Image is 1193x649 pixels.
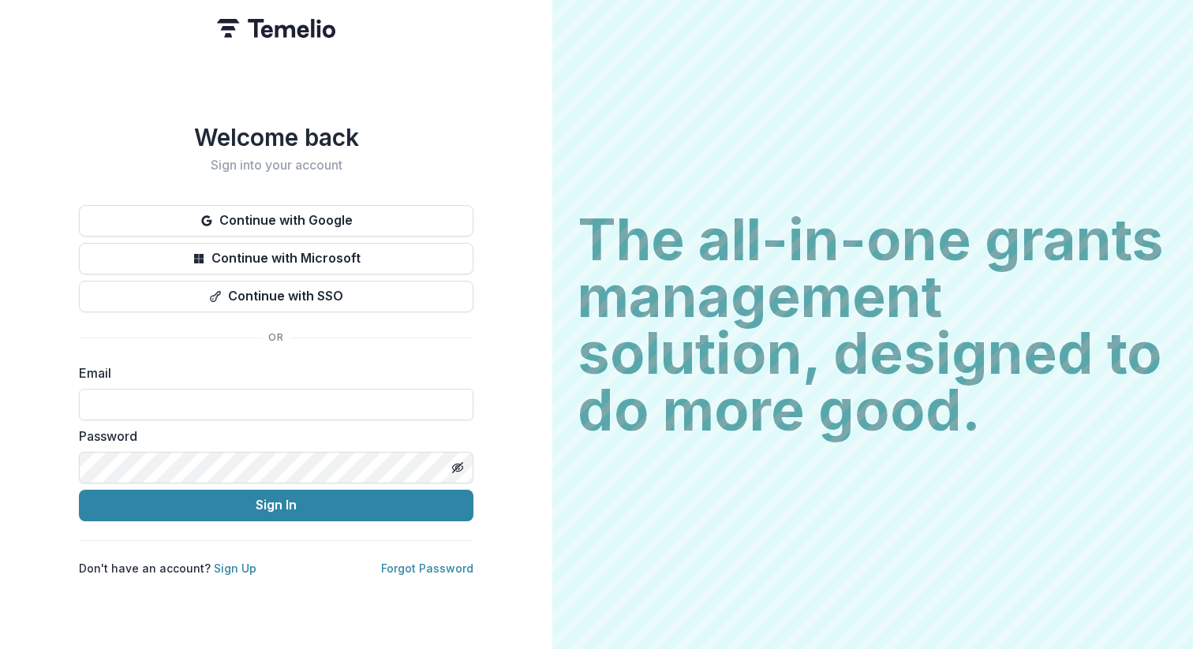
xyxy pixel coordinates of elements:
button: Toggle password visibility [445,455,470,480]
button: Continue with Google [79,205,473,237]
p: Don't have an account? [79,560,256,576]
label: Password [79,427,464,446]
h1: Welcome back [79,123,473,151]
button: Sign In [79,490,473,521]
img: Temelio [217,19,335,38]
a: Sign Up [214,561,256,575]
button: Continue with SSO [79,281,473,312]
a: Forgot Password [381,561,473,575]
label: Email [79,364,464,382]
h2: Sign into your account [79,158,473,173]
button: Continue with Microsoft [79,243,473,274]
